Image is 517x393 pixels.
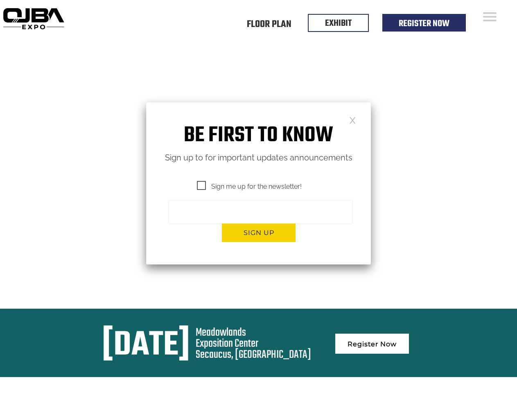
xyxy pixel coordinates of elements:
a: Register Now [335,334,409,354]
a: Close [349,116,356,123]
a: Register Now [399,17,449,31]
div: Meadowlands Exposition Center Secaucus, [GEOGRAPHIC_DATA] [196,327,311,360]
a: EXHIBIT [325,16,352,30]
h1: Be first to know [146,123,371,149]
button: Sign up [222,224,296,242]
p: Sign up to for important updates announcements [146,151,371,165]
span: Sign me up for the newsletter! [197,181,302,192]
div: [DATE] [102,327,190,365]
